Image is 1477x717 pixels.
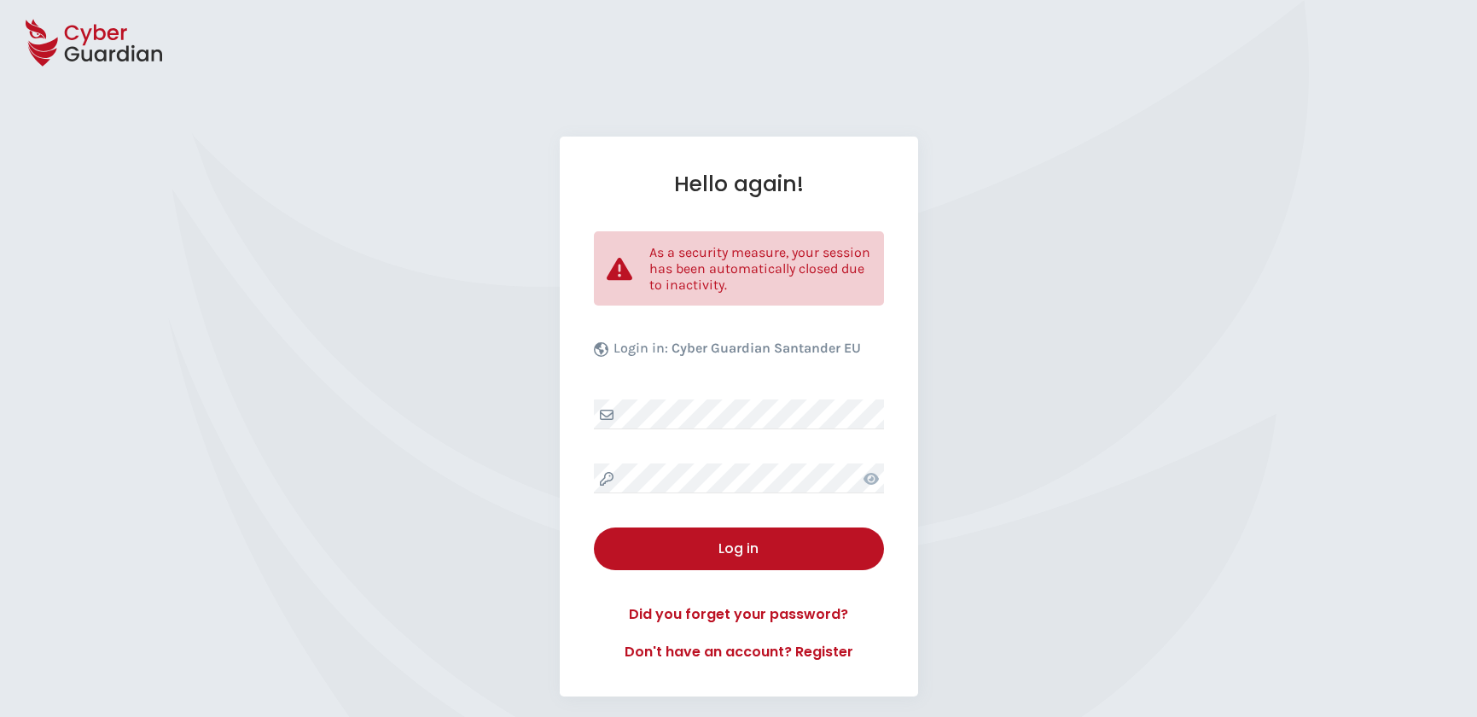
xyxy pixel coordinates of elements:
[594,528,884,570] button: Log in
[672,340,861,356] b: Cyber Guardian Santander EU
[594,604,884,625] a: Did you forget your password?
[649,244,871,293] p: As a security measure, your session has been automatically closed due to inactivity.
[594,171,884,197] h1: Hello again!
[613,340,861,365] p: Login in:
[594,642,884,662] a: Don't have an account? Register
[607,539,871,559] div: Log in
